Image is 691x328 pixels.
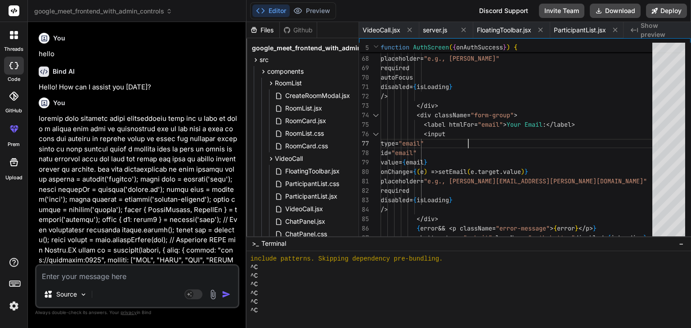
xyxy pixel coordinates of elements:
span: server.js [423,26,447,35]
button: Download [590,4,641,18]
div: 82 [359,186,369,195]
span: { [417,224,420,232]
div: 75 [359,120,369,129]
img: Pick Models [80,291,87,298]
span: placeholder [381,54,420,62]
span: = [420,177,424,185]
span: ^C [250,272,258,280]
span: e [420,168,424,176]
span: < [417,234,420,242]
span: isLoading [417,83,449,91]
span: RoomCard.css [284,141,329,151]
span: Email [525,120,543,129]
span: ( [449,43,453,51]
span: < [449,224,453,232]
span: p [586,224,589,232]
div: 72 [359,92,369,101]
span: >_ [252,239,259,248]
div: 78 [359,148,369,158]
span: "email" [478,120,503,129]
span: } [643,234,647,242]
h6: Bind AI [53,67,75,76]
img: settings [6,298,22,314]
span: "e.g., [PERSON_NAME][EMAIL_ADDRESS][PERSON_NAME][DOMAIN_NAME]" [424,177,647,185]
span: "auth-button" [528,234,575,242]
span: } [449,196,453,204]
span: Show preview [641,21,684,39]
div: 69 [359,63,369,73]
span: > [503,120,507,129]
span: include patterns. Skipping dependency pre-bundling. [250,255,443,263]
span: onChange [381,168,409,176]
button: Editor [252,4,290,17]
span: e [471,168,474,176]
span: /> [381,92,388,100]
span: ParticipantList.jsx [554,26,606,35]
span: < [424,130,427,138]
div: Click to collapse the range. [370,129,381,139]
span: > [550,224,553,232]
span: < [417,111,420,119]
span: Terminal [261,239,286,248]
span: { [607,234,611,242]
span: onAuthSuccess [456,43,503,51]
span: ^C [250,298,258,306]
span: VideoCall.jsx [363,26,400,35]
span: </ [579,224,586,232]
span: privacy [121,310,137,315]
span: ^C [250,263,258,272]
span: > [589,224,593,232]
span: "e.g., [PERSON_NAME]" [424,54,499,62]
span: AuthScreen [413,43,449,51]
label: Upload [5,174,22,182]
div: 85 [359,214,369,224]
p: Source [56,290,77,299]
div: 79 [359,158,369,167]
img: icon [222,290,231,299]
div: 74 [359,111,369,120]
span: "error-message" [496,224,550,232]
span: type [381,139,395,147]
p: hello [39,49,238,59]
span: setEmail [438,168,467,176]
img: attachment [208,289,218,300]
span: { [553,224,557,232]
div: 81 [359,177,369,186]
span: ( [467,168,471,176]
span: = [460,234,463,242]
span: = [492,224,496,232]
div: 68 [359,54,369,63]
span: = [409,196,413,204]
span: id [381,149,388,157]
span: "email" [391,149,417,157]
span: </ [417,102,424,110]
p: Hello! How can I assist you [DATE]? [39,82,238,93]
span: ) [424,168,427,176]
span: && [438,224,445,232]
label: code [8,75,20,83]
span: ParticipantList.css [284,178,340,189]
span: = [409,168,413,176]
span: { [413,168,417,176]
span: > [647,234,651,242]
span: RoomList.jsx [284,103,323,114]
span: } [525,168,528,176]
span: = [399,158,402,166]
span: div className [420,111,467,119]
span: ParticipantList.jsx [284,191,338,202]
span: p className [453,224,492,232]
h6: You [53,98,65,107]
span: isLoading [417,196,449,204]
span: = [409,83,413,91]
span: "email" [399,139,424,147]
span: required [381,64,409,72]
span: google_meet_frontend_with_admin_controls [34,7,172,16]
div: 83 [359,195,369,205]
label: GitHub [5,107,22,115]
p: Always double-check its answers. Your in Bind [35,308,239,317]
div: 87 [359,233,369,243]
span: CreateRoomModal.jsx [284,90,351,101]
span: ^C [250,289,258,298]
span: className [492,234,525,242]
button: − [677,236,686,251]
